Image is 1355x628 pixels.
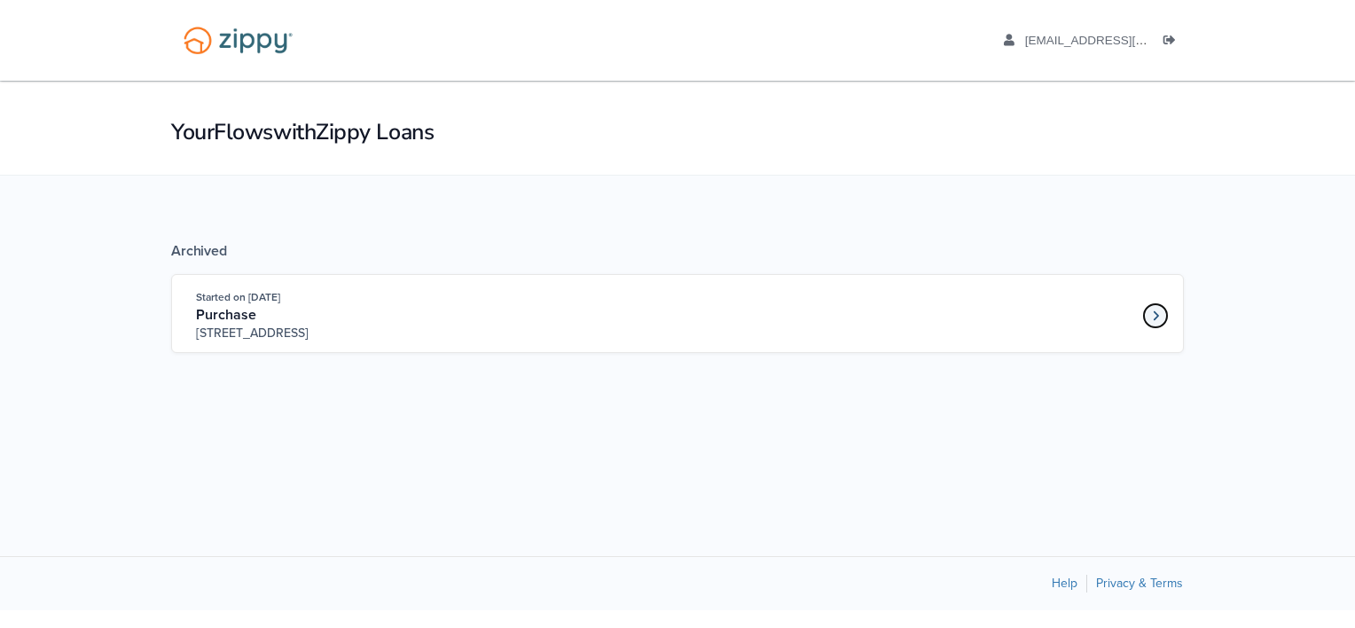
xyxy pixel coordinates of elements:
div: Archived [171,242,1184,260]
a: edit profile [1004,34,1228,51]
span: mrs.frost829@gmail.com [1025,34,1228,47]
a: Loan number 4210367 [1142,302,1169,329]
span: [STREET_ADDRESS] [196,325,466,342]
a: Open loan 4210367 [171,274,1184,353]
h1: Your Flows with Zippy Loans [171,117,1184,147]
span: Purchase [196,306,256,324]
img: Logo [172,18,304,63]
span: Started on [DATE] [196,291,280,303]
a: Log out [1163,34,1183,51]
a: Help [1052,576,1077,591]
a: Privacy & Terms [1096,576,1183,591]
